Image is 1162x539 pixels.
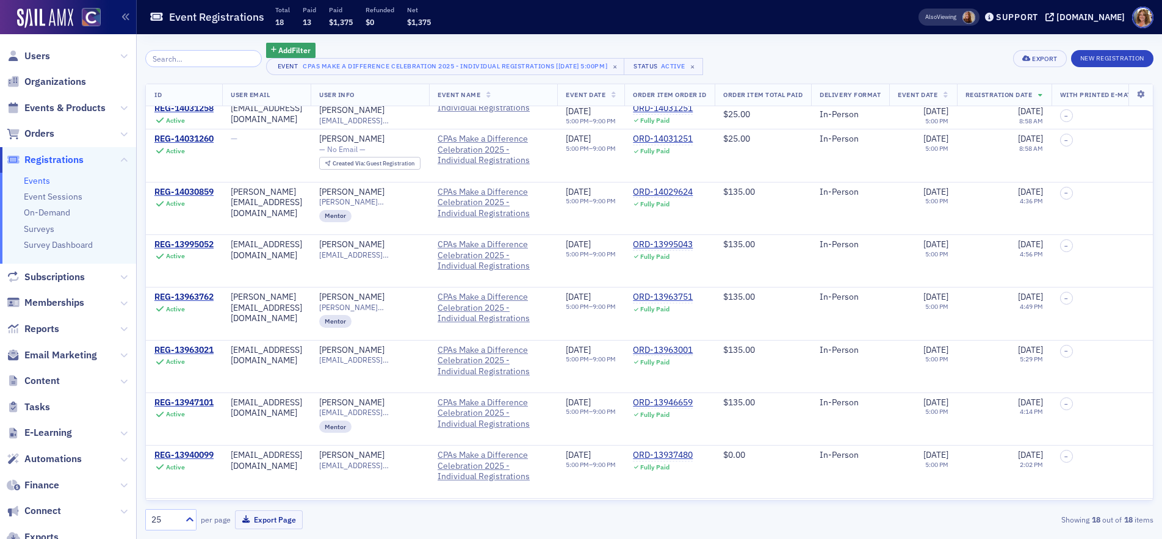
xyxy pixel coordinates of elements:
div: [PERSON_NAME] [319,450,384,461]
span: [DATE] [566,397,591,408]
span: $135.00 [723,291,755,302]
div: – [566,303,616,311]
span: [DATE] [566,449,591,460]
button: New Registration [1071,50,1153,67]
a: ORD-13963001 [633,345,693,356]
span: Order Item Total Paid [723,90,803,99]
div: ORD-13963751 [633,292,693,303]
span: Memberships [24,296,84,309]
span: CPAs Make a Difference Celebration 2025 - Individual Registrations [438,397,549,430]
a: [PERSON_NAME] [319,105,384,116]
div: ORD-13995043 [633,239,693,250]
div: Active [166,117,185,125]
button: Export Page [235,510,303,529]
span: [EMAIL_ADDRESS][DOMAIN_NAME] [319,408,420,417]
span: – [1064,400,1068,408]
time: 2:02 PM [1020,460,1043,469]
strong: 18 [1122,514,1135,525]
span: [DATE] [1018,133,1043,144]
a: Memberships [7,296,84,309]
div: Fully Paid [640,463,669,471]
span: [EMAIL_ADDRESS][DOMAIN_NAME] [319,115,420,125]
span: – [1064,112,1068,120]
span: – [1064,295,1068,302]
img: SailAMX [17,9,73,28]
span: [PERSON_NAME][EMAIL_ADDRESS][DOMAIN_NAME] [319,303,420,312]
span: With Printed E-Materials [1060,90,1155,99]
a: [PERSON_NAME] [319,239,384,250]
div: – [566,355,616,363]
time: 9:00 PM [593,116,616,125]
a: REG-13963762 [154,292,214,303]
span: Add Filter [278,45,311,56]
span: CPAs Make a Difference Celebration 2025 - Individual Registrations [438,134,549,166]
span: User Email [231,90,270,99]
span: Subscriptions [24,270,85,284]
span: Order Item Order ID [633,90,706,99]
span: [DATE] [923,106,948,117]
time: 5:00 PM [925,302,948,311]
time: 5:00 PM [566,407,589,416]
div: [PERSON_NAME][EMAIL_ADDRESS][DOMAIN_NAME] [231,292,302,324]
span: [DATE] [923,291,948,302]
time: 5:00 PM [566,116,589,125]
div: Mentor [319,210,352,222]
p: Net [407,5,431,14]
div: REG-13940099 [154,450,214,461]
a: CPAs Make a Difference Celebration 2025 - Individual Registrations [438,187,549,219]
span: $135.00 [723,344,755,355]
time: 5:00 PM [566,355,589,363]
a: REG-14031258 [154,103,214,114]
a: Connect [7,504,61,518]
a: CPAs Make a Difference Celebration 2025 - Individual Registrations [438,450,549,482]
time: 5:00 PM [925,197,948,205]
div: In-Person [820,397,881,408]
div: Active [166,305,185,313]
a: Surveys [24,223,54,234]
span: [PERSON_NAME][EMAIL_ADDRESS][DOMAIN_NAME] [319,197,420,206]
a: View Homepage [73,8,101,29]
time: 5:00 PM [925,250,948,258]
span: [DATE] [923,133,948,144]
button: StatusActive× [624,58,703,75]
span: Automations [24,452,82,466]
a: Reports [7,322,59,336]
span: Reports [24,322,59,336]
span: [DATE] [566,186,591,197]
div: [PERSON_NAME] [319,292,384,303]
a: Email Marketing [7,349,97,362]
span: E-Learning [24,426,72,440]
div: – [566,250,616,258]
time: 5:00 PM [925,407,948,416]
span: Profile [1132,7,1153,28]
time: 9:00 PM [593,197,616,205]
a: On-Demand [24,207,70,218]
span: $135.00 [723,186,755,197]
div: ORD-14031251 [633,134,693,145]
div: Fully Paid [640,305,669,313]
div: In-Person [820,292,881,303]
span: [DATE] [566,291,591,302]
span: $1,375 [407,17,431,27]
div: REG-13947101 [154,397,214,408]
a: REG-13963021 [154,345,214,356]
a: [PERSON_NAME] [319,345,384,356]
span: Event Name [438,90,480,99]
a: ORD-13946659 [633,397,693,408]
button: [DOMAIN_NAME] [1045,13,1129,21]
time: 5:00 PM [566,302,589,311]
button: EventCPAs Make a Difference Celebration 2025 - Individual Registrations [[DATE] 5:00pm]× [266,58,626,75]
time: 8:58 AM [1019,116,1043,125]
span: [DATE] [1018,344,1043,355]
span: $0.00 [723,449,745,460]
time: 5:00 PM [925,144,948,153]
a: [PERSON_NAME] [319,397,384,408]
span: Email Marketing [24,349,97,362]
div: [EMAIL_ADDRESS][DOMAIN_NAME] [231,345,302,366]
a: New Registration [1071,52,1153,63]
p: Paid [303,5,316,14]
a: CPAs Make a Difference Celebration 2025 - Individual Registrations [438,239,549,272]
